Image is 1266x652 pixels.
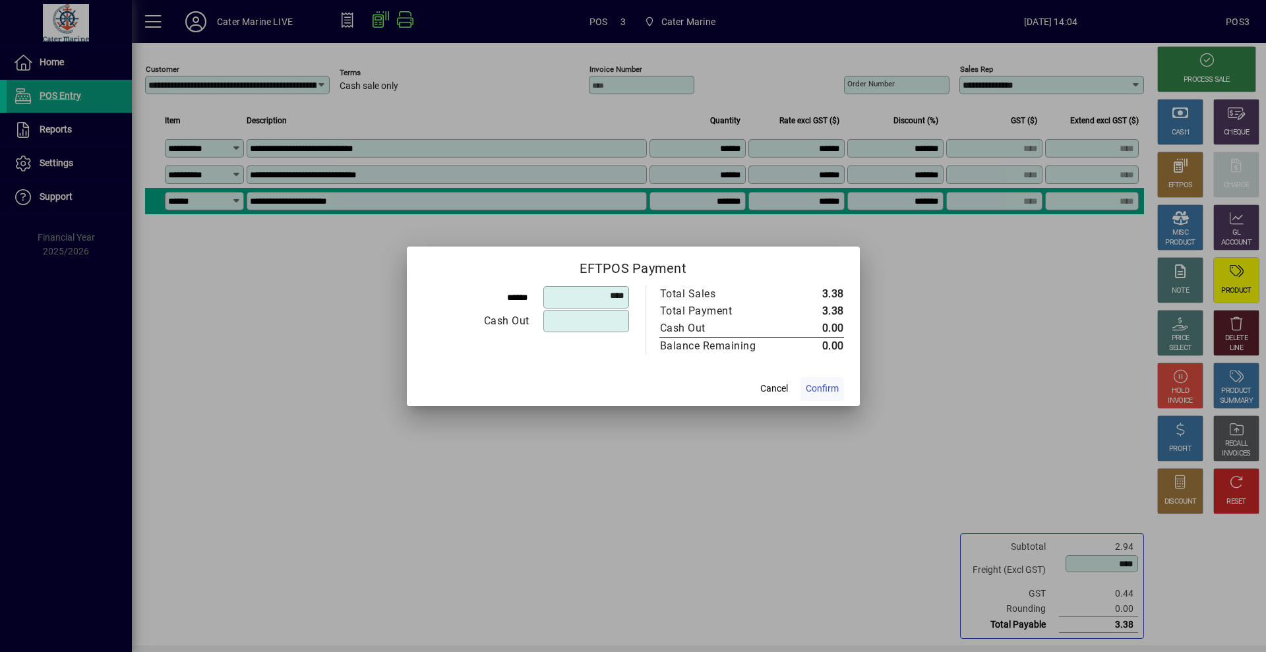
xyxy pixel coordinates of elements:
[784,303,844,320] td: 3.38
[784,285,844,303] td: 3.38
[660,320,771,336] div: Cash Out
[659,285,784,303] td: Total Sales
[760,382,788,396] span: Cancel
[423,313,529,329] div: Cash Out
[800,377,844,401] button: Confirm
[659,303,784,320] td: Total Payment
[753,377,795,401] button: Cancel
[784,320,844,338] td: 0.00
[784,337,844,355] td: 0.00
[660,338,771,354] div: Balance Remaining
[806,382,839,396] span: Confirm
[407,247,860,285] h2: EFTPOS Payment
